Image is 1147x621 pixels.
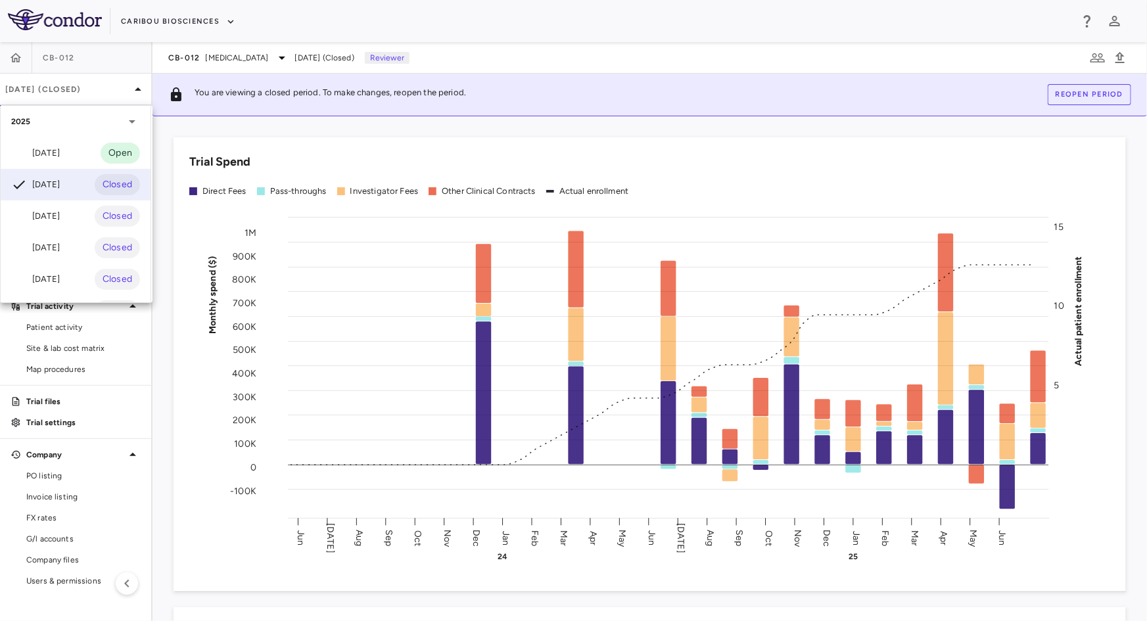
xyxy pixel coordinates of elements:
div: [DATE] [11,240,60,256]
div: [DATE] [11,271,60,287]
span: Closed [95,272,140,287]
span: Closed [95,241,140,255]
span: Closed [95,209,140,223]
p: 2025 [11,116,31,127]
div: [DATE] [11,177,60,193]
div: [DATE] [11,145,60,161]
span: Open [101,146,140,160]
div: 2025 [1,106,151,137]
div: [DATE] [11,208,60,224]
span: Closed [95,177,140,192]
